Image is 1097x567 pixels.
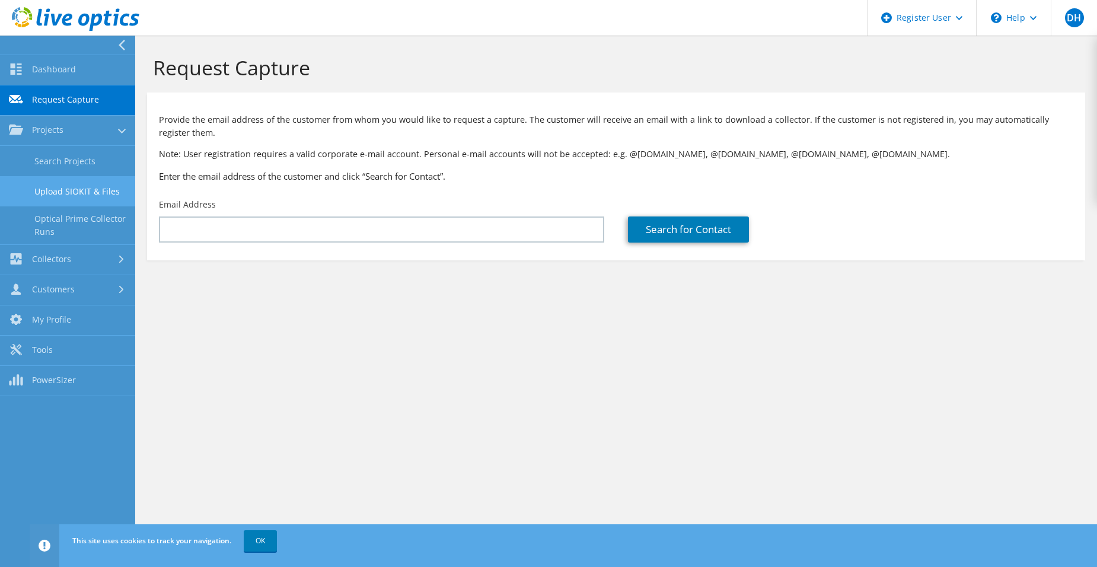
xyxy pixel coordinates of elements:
a: OK [244,530,277,552]
a: Search for Contact [628,216,749,243]
label: Email Address [159,199,216,211]
p: Note: User registration requires a valid corporate e-mail account. Personal e-mail accounts will ... [159,148,1073,161]
span: DH [1065,8,1084,27]
p: Provide the email address of the customer from whom you would like to request a capture. The cust... [159,113,1073,139]
h1: Request Capture [153,55,1073,80]
h3: Enter the email address of the customer and click “Search for Contact”. [159,170,1073,183]
span: This site uses cookies to track your navigation. [72,536,231,546]
svg: \n [991,12,1002,23]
